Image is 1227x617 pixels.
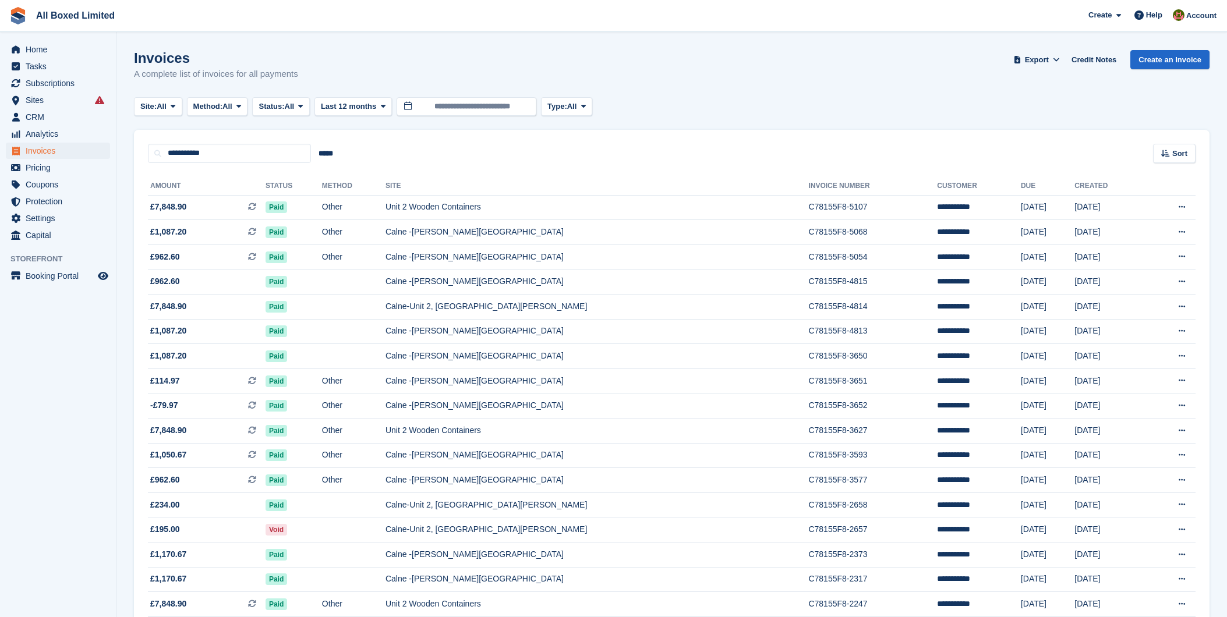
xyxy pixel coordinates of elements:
[808,195,937,220] td: C78155F8-5107
[1021,195,1074,220] td: [DATE]
[266,449,287,461] span: Paid
[322,177,386,196] th: Method
[6,210,110,226] a: menu
[386,443,809,468] td: Calne -[PERSON_NAME][GEOGRAPHIC_DATA]
[1130,50,1210,69] a: Create an Invoice
[386,592,809,617] td: Unit 2 Wooden Containers
[9,7,27,24] img: stora-icon-8386f47178a22dfd0bd8f6a31ec36ba5ce8667c1dd55bd0f319d3a0aa187defe.svg
[1067,50,1121,69] a: Credit Notes
[150,350,186,362] span: £1,087.20
[150,474,180,486] span: £962.60
[266,201,287,213] span: Paid
[1021,517,1074,542] td: [DATE]
[10,253,116,265] span: Storefront
[266,499,287,511] span: Paid
[266,375,287,387] span: Paid
[1074,567,1144,592] td: [DATE]
[6,58,110,75] a: menu
[1021,443,1074,468] td: [DATE]
[252,97,309,116] button: Status: All
[386,517,809,542] td: Calne-Unit 2, [GEOGRAPHIC_DATA][PERSON_NAME]
[150,325,186,337] span: £1,087.20
[266,474,287,486] span: Paid
[31,6,119,25] a: All Boxed Limited
[96,269,110,283] a: Preview store
[266,425,287,437] span: Paid
[386,542,809,568] td: Calne -[PERSON_NAME][GEOGRAPHIC_DATA]
[1021,368,1074,393] td: [DATE]
[266,301,287,313] span: Paid
[266,251,287,263] span: Paid
[266,598,287,610] span: Paid
[808,393,937,419] td: C78155F8-3652
[26,126,96,142] span: Analytics
[322,419,386,444] td: Other
[26,143,96,159] span: Invoices
[266,276,287,288] span: Paid
[386,319,809,344] td: Calne -[PERSON_NAME][GEOGRAPHIC_DATA]
[6,193,110,210] a: menu
[222,101,232,112] span: All
[1074,393,1144,419] td: [DATE]
[150,300,186,313] span: £7,848.90
[322,393,386,419] td: Other
[6,126,110,142] a: menu
[6,227,110,243] a: menu
[26,41,96,58] span: Home
[1074,319,1144,344] td: [DATE]
[386,567,809,592] td: Calne -[PERSON_NAME][GEOGRAPHIC_DATA]
[808,567,937,592] td: C78155F8-2317
[148,177,266,196] th: Amount
[322,220,386,245] td: Other
[386,468,809,493] td: Calne -[PERSON_NAME][GEOGRAPHIC_DATA]
[808,542,937,568] td: C78155F8-2373
[322,592,386,617] td: Other
[1074,220,1144,245] td: [DATE]
[1021,319,1074,344] td: [DATE]
[26,210,96,226] span: Settings
[26,176,96,193] span: Coupons
[150,499,180,511] span: £234.00
[266,400,287,412] span: Paid
[1074,492,1144,517] td: [DATE]
[1186,10,1217,22] span: Account
[1021,177,1074,196] th: Due
[1074,542,1144,568] td: [DATE]
[1074,270,1144,295] td: [DATE]
[808,592,937,617] td: C78155F8-2247
[26,159,96,176] span: Pricing
[1021,393,1074,419] td: [DATE]
[266,549,287,561] span: Paid
[1074,195,1144,220] td: [DATE]
[1173,9,1184,21] img: Sharon Hawkins
[808,270,937,295] td: C78155F8-4815
[386,344,809,369] td: Calne -[PERSON_NAME][GEOGRAPHIC_DATA]
[150,424,186,437] span: £7,848.90
[6,92,110,108] a: menu
[808,517,937,542] td: C78155F8-2657
[1074,177,1144,196] th: Created
[567,101,577,112] span: All
[808,368,937,393] td: C78155F8-3651
[937,177,1021,196] th: Customer
[386,393,809,419] td: Calne -[PERSON_NAME][GEOGRAPHIC_DATA]
[266,350,287,362] span: Paid
[150,201,186,213] span: £7,848.90
[285,101,295,112] span: All
[266,524,287,536] span: Void
[808,443,937,468] td: C78155F8-3593
[1021,220,1074,245] td: [DATE]
[1021,492,1074,517] td: [DATE]
[150,399,178,412] span: -£79.97
[1074,368,1144,393] td: [DATE]
[1021,468,1074,493] td: [DATE]
[1074,344,1144,369] td: [DATE]
[6,159,110,176] a: menu
[6,268,110,284] a: menu
[134,68,298,81] p: A complete list of invoices for all payments
[266,573,287,585] span: Paid
[322,443,386,468] td: Other
[6,176,110,193] a: menu
[1021,270,1074,295] td: [DATE]
[386,220,809,245] td: Calne -[PERSON_NAME][GEOGRAPHIC_DATA]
